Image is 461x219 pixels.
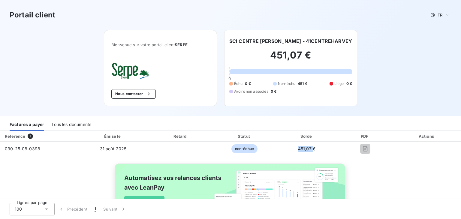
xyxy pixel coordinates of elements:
[438,13,442,17] span: FR
[91,203,100,215] button: 1
[245,81,251,86] span: 0 €
[346,81,352,86] span: 0 €
[28,133,33,139] span: 1
[79,133,147,139] div: Émise le
[334,81,344,86] span: Litige
[229,49,352,67] h2: 451,07 €
[278,81,295,86] span: Non-échu
[51,118,91,131] div: Tous les documents
[277,133,336,139] div: Solde
[100,203,130,215] button: Suivant
[149,133,212,139] div: Retard
[214,133,275,139] div: Statut
[5,146,40,151] span: 030-25-08-0398
[111,42,209,47] span: Bienvenue sur votre portail client .
[15,206,22,212] span: 100
[231,144,258,153] span: non-échue
[10,10,55,20] h3: Portail client
[111,61,150,79] img: Company logo
[339,133,391,139] div: PDF
[111,89,156,99] button: Nous contacter
[5,134,25,139] div: Référence
[234,81,243,86] span: Échu
[298,81,307,86] span: 451 €
[298,146,315,151] span: 451,07 €
[394,133,460,139] div: Actions
[95,206,96,212] span: 1
[175,42,188,47] span: SERPE
[100,146,127,151] span: 31 août 2025
[228,76,231,81] span: 0
[229,37,352,45] h6: SCI CENTRE [PERSON_NAME] - 41CENTREHARVEY
[55,203,91,215] button: Précédent
[10,118,44,131] div: Factures à payer
[271,89,276,94] span: 0 €
[234,89,268,94] span: Avoirs non associés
